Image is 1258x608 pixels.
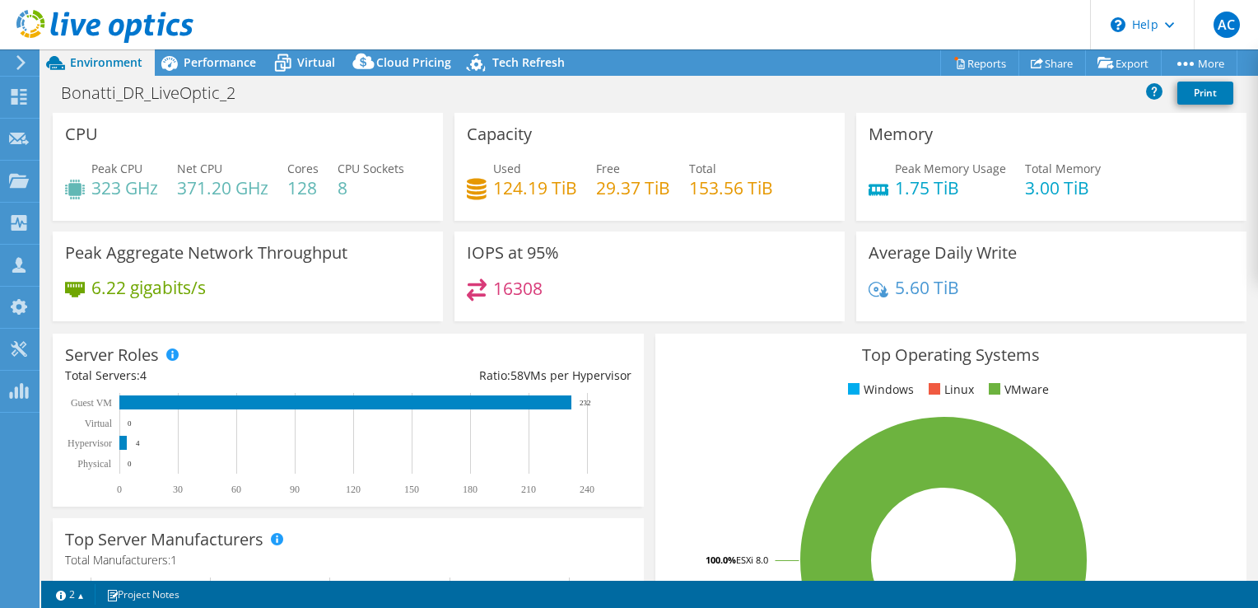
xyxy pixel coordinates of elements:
[1214,12,1240,38] span: AC
[940,50,1019,76] a: Reports
[463,484,478,495] text: 180
[1025,161,1101,176] span: Total Memory
[895,278,959,297] h4: 5.60 TiB
[70,54,142,70] span: Environment
[404,484,419,495] text: 150
[338,179,404,197] h4: 8
[170,552,177,568] span: 1
[91,278,206,297] h4: 6.22 gigabits/s
[467,125,532,143] h3: Capacity
[91,161,142,176] span: Peak CPU
[297,54,335,70] span: Virtual
[467,244,559,262] h3: IOPS at 95%
[338,161,404,176] span: CPU Sockets
[493,179,577,197] h4: 124.19 TiB
[1085,50,1162,76] a: Export
[95,584,191,605] a: Project Notes
[493,279,543,297] h4: 16308
[65,551,631,569] h4: Total Manufacturers:
[580,399,591,407] text: 232
[65,244,347,262] h3: Peak Aggregate Network Throughput
[290,484,300,495] text: 90
[668,346,1234,364] h3: Top Operating Systems
[985,381,1049,399] li: VMware
[348,367,631,385] div: Ratio: VMs per Hypervisor
[184,54,256,70] span: Performance
[869,244,1017,262] h3: Average Daily Write
[1111,17,1125,32] svg: \n
[68,437,112,449] text: Hypervisor
[492,54,565,70] span: Tech Refresh
[1018,50,1086,76] a: Share
[65,531,263,549] h3: Top Server Manufacturers
[510,367,524,383] span: 58
[1161,50,1237,76] a: More
[706,554,736,566] tspan: 100.0%
[177,179,268,197] h4: 371.20 GHz
[128,460,132,468] text: 0
[689,179,773,197] h4: 153.56 TiB
[895,179,1006,197] h4: 1.75 TiB
[346,484,361,495] text: 120
[173,484,183,495] text: 30
[65,346,159,364] h3: Server Roles
[580,484,594,495] text: 240
[925,381,974,399] li: Linux
[65,367,348,385] div: Total Servers:
[128,419,132,428] text: 0
[287,161,319,176] span: Cores
[65,125,98,143] h3: CPU
[44,584,96,605] a: 2
[376,54,451,70] span: Cloud Pricing
[493,161,521,176] span: Used
[689,161,716,176] span: Total
[736,554,768,566] tspan: ESXi 8.0
[54,84,261,102] h1: Bonatti_DR_LiveOptic_2
[844,381,914,399] li: Windows
[521,484,536,495] text: 210
[140,367,147,383] span: 4
[117,484,122,495] text: 0
[91,179,158,197] h4: 323 GHz
[1177,82,1233,105] a: Print
[136,439,140,447] text: 4
[596,179,670,197] h4: 29.37 TiB
[596,161,620,176] span: Free
[869,125,933,143] h3: Memory
[1025,179,1101,197] h4: 3.00 TiB
[85,418,113,429] text: Virtual
[177,161,222,176] span: Net CPU
[895,161,1006,176] span: Peak Memory Usage
[231,484,241,495] text: 60
[287,179,319,197] h4: 128
[77,458,111,470] text: Physical
[71,397,112,409] text: Guest VM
